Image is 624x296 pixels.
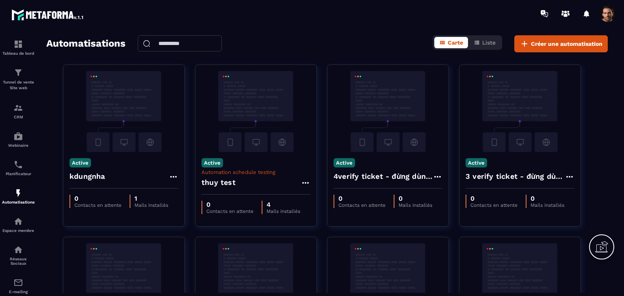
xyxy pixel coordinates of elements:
[11,7,84,22] img: logo
[13,278,23,287] img: email
[69,158,91,167] p: Active
[434,37,468,48] button: Carte
[2,33,35,62] a: formationformationTableau de bord
[482,39,496,46] span: Liste
[470,195,518,202] p: 0
[74,195,121,202] p: 0
[2,182,35,210] a: automationsautomationsAutomatisations
[13,68,23,77] img: formation
[2,290,35,294] p: E-mailing
[206,201,253,208] p: 0
[2,210,35,239] a: automationsautomationsEspace membre
[2,115,35,119] p: CRM
[13,245,23,255] img: social-network
[531,202,564,208] p: Mails installés
[334,171,433,182] h4: 4verify ticket - đừng dùng please - Copy
[69,71,178,152] img: automation-background
[2,228,35,233] p: Espace membre
[466,71,574,152] img: automation-background
[466,158,487,167] p: Active
[69,171,105,182] h4: kdungnha
[531,195,564,202] p: 0
[2,62,35,97] a: formationformationTunnel de vente Site web
[338,202,386,208] p: Contacts en attente
[201,158,223,167] p: Active
[469,37,500,48] button: Liste
[201,169,310,175] p: Automation schedule testing
[13,160,23,169] img: scheduler
[13,188,23,198] img: automations
[2,97,35,125] a: formationformationCRM
[46,35,126,52] h2: Automatisations
[266,201,300,208] p: 4
[266,208,300,214] p: Mails installés
[466,171,565,182] h4: 3 verify ticket - đừng dùng please - Copy
[134,195,168,202] p: 1
[2,200,35,204] p: Automatisations
[134,202,168,208] p: Mails installés
[201,177,236,188] h4: thuy test
[2,143,35,148] p: Webinaire
[399,195,432,202] p: 0
[206,208,253,214] p: Contacts en attente
[2,257,35,266] p: Réseaux Sociaux
[2,154,35,182] a: schedulerschedulerPlanificateur
[334,158,355,167] p: Active
[2,51,35,56] p: Tableau de bord
[201,71,310,152] img: automation-background
[470,202,518,208] p: Contacts en attente
[13,103,23,113] img: formation
[2,239,35,272] a: social-networksocial-networkRéseaux Sociaux
[514,35,608,52] button: Créer une automatisation
[13,131,23,141] img: automations
[399,202,432,208] p: Mails installés
[338,195,386,202] p: 0
[2,125,35,154] a: automationsautomationsWebinaire
[2,172,35,176] p: Planificateur
[531,40,602,48] span: Créer une automatisation
[13,39,23,49] img: formation
[448,39,463,46] span: Carte
[334,71,442,152] img: automation-background
[2,79,35,91] p: Tunnel de vente Site web
[13,217,23,226] img: automations
[74,202,121,208] p: Contacts en attente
